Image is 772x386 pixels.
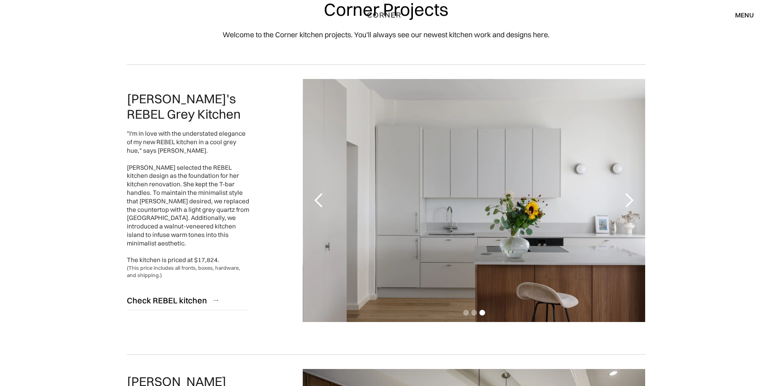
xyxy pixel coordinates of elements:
[463,310,469,316] div: Show slide 1 of 3
[357,10,415,20] a: home
[727,8,754,22] div: menu
[222,29,550,40] p: Welcome to the Corner kitchen projects. You'll always see our newest kitchen work and designs here.
[303,79,645,322] div: 3 of 3
[127,91,249,122] h2: [PERSON_NAME]'s REBEL Grey Kitchen
[479,310,485,316] div: Show slide 3 of 3
[735,12,754,18] div: menu
[127,290,249,310] a: Check REBEL kitchen
[613,79,645,322] div: next slide
[471,310,477,316] div: Show slide 2 of 3
[127,295,207,306] div: Check REBEL kitchen
[303,79,645,322] div: carousel
[127,264,249,279] div: (This price includes all fronts, boxes, hardware, and shipping.)
[127,130,249,264] div: "I'm in love with the understated elegance of my new REBEL kitchen in a cool grey hue," says [PER...
[303,79,335,322] div: previous slide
